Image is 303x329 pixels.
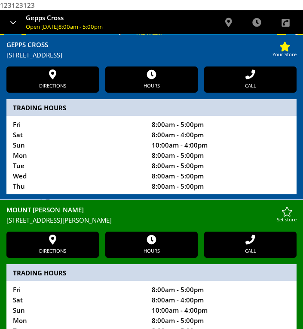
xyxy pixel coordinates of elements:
td: Sat [13,130,152,140]
td: Fri [13,284,152,295]
a: Directions [6,232,99,258]
td: Fri [13,119,152,130]
div: Gepps Cross [6,39,272,50]
span: Set store [277,217,297,223]
a: Mount [PERSON_NAME] [STREET_ADDRESS][PERSON_NAME] Set store [6,205,297,225]
td: Thu [13,181,152,191]
a: Hours [105,66,198,93]
p: Gepps Cross [26,15,212,21]
span: 8:00am - 4:00pm [152,130,204,139]
div: [STREET_ADDRESS][PERSON_NAME] [6,215,277,225]
span: Call [245,246,256,256]
a: Call [204,66,297,93]
td: Wed [13,171,152,181]
span: 8:00am - 5:00pm [152,316,204,325]
td: Tue [13,160,152,171]
div: Trading Hours [6,99,297,116]
span: Your Store [272,51,297,57]
td: Mon [13,150,152,160]
span: Call [245,81,256,91]
span: 8:00am - 5:00pm [152,182,204,190]
span: 8:00am - 5:00pm [152,120,204,129]
div: Trading Hours [6,264,297,281]
p: Open [DATE] [26,24,212,30]
span: Directions [39,246,66,256]
td: Mon [13,315,152,326]
a: Call [204,232,297,258]
span: 8:00am - 5:00pm [152,285,204,294]
span: 8:00am - 5:00pm [152,172,204,180]
a: Hours [105,232,198,258]
td: Sun [13,140,152,150]
a: Directions [6,66,99,93]
span: Hours [144,246,160,256]
td: Sun [13,305,152,315]
td: Sat [13,295,152,305]
span: 8:00am - 4:00pm [152,296,204,304]
a: Gepps Cross [STREET_ADDRESS] Your Store [6,39,297,60]
span: 8:00am - 5:00pm [152,151,204,160]
span: 10:00am - 4:00pm [152,141,208,149]
span: 8:00am - 5:00pm [58,23,103,30]
div: [STREET_ADDRESS] [6,50,272,60]
span: 8:00am - 5:00pm [152,161,204,170]
span: 10:00am - 4:00pm [152,306,208,314]
div: Mount [PERSON_NAME] [6,205,277,215]
span: Hours [144,81,160,91]
span: Directions [39,81,66,91]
